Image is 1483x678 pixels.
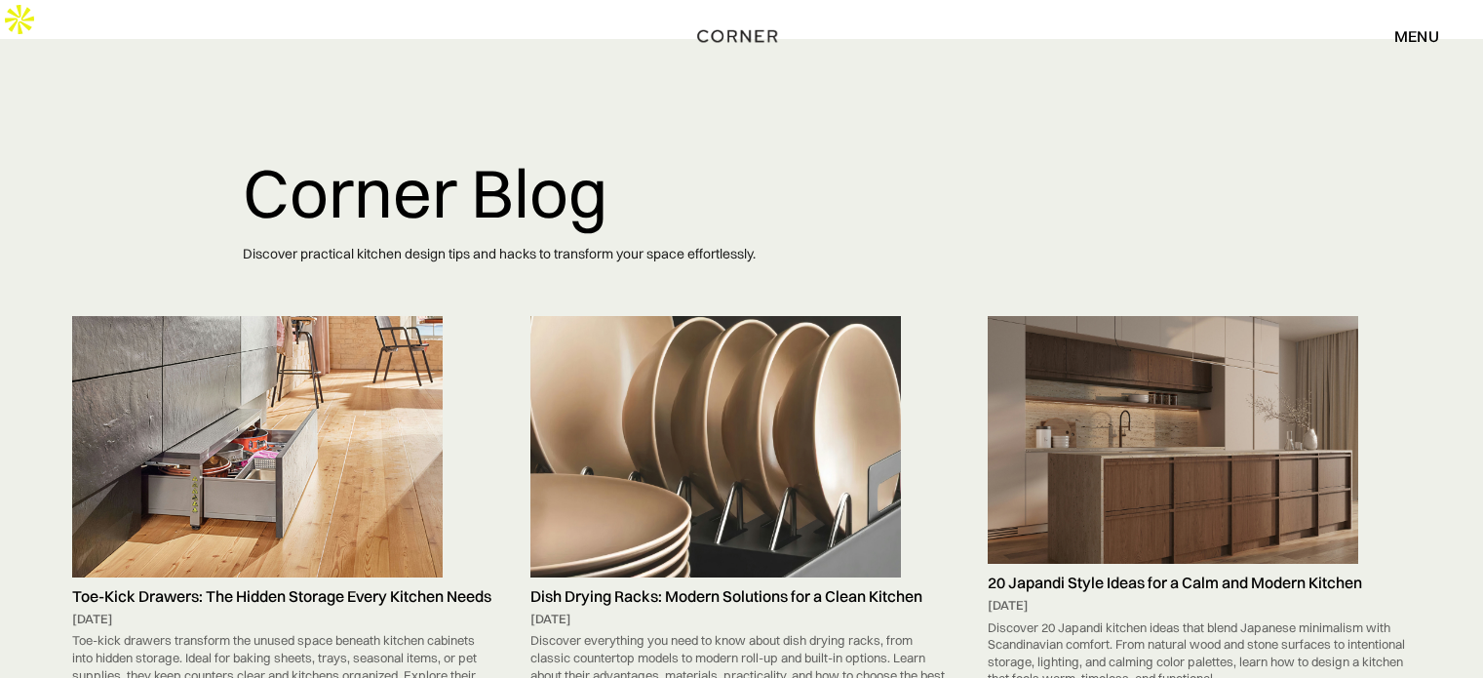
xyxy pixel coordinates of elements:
[530,587,954,606] h5: Dish Drying Racks: Modern Solutions for a Clean Kitchen
[243,156,1241,230] h1: Corner Blog
[243,230,1241,278] p: Discover practical kitchen design tips and hacks to transform your space effortlessly.
[988,597,1411,615] div: [DATE]
[1394,28,1439,44] div: menu
[530,611,954,628] div: [DATE]
[690,23,792,49] a: home
[72,611,495,628] div: [DATE]
[988,574,1411,592] h5: 20 Japandi Style Ideas for a Calm and Modern Kitchen
[72,587,495,606] h5: Toe-Kick Drawers: The Hidden Storage Every Kitchen Needs
[1375,20,1439,53] div: menu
